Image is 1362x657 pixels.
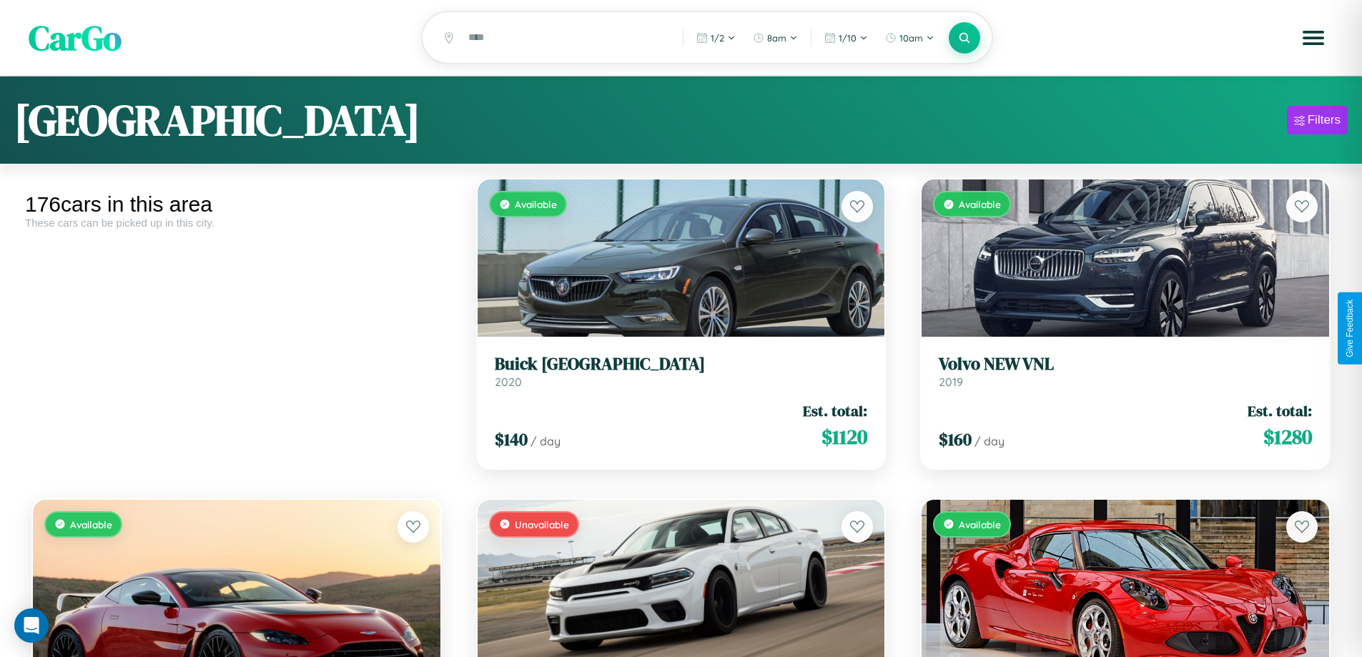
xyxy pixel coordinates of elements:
span: / day [974,434,1005,448]
span: $ 1280 [1263,423,1312,451]
button: 10am [878,26,942,49]
a: Buick [GEOGRAPHIC_DATA]2020 [495,354,868,389]
div: Filters [1308,113,1341,127]
span: / day [531,434,561,448]
span: Available [515,198,557,210]
span: 2019 [939,375,963,389]
span: Available [959,198,1001,210]
span: Available [70,518,112,530]
span: CarGo [29,14,122,61]
div: Give Feedback [1345,300,1355,357]
span: $ 1120 [821,423,867,451]
span: 1 / 2 [711,32,724,44]
button: 1/2 [689,26,743,49]
button: Filters [1287,106,1348,134]
h1: [GEOGRAPHIC_DATA] [14,91,420,149]
h3: Buick [GEOGRAPHIC_DATA] [495,354,868,375]
span: 10am [899,32,923,44]
span: $ 160 [939,428,972,451]
span: Est. total: [1248,400,1312,421]
button: 8am [746,26,805,49]
button: Open menu [1293,18,1333,58]
span: 1 / 10 [839,32,857,44]
div: These cars can be picked up in this city. [25,217,448,229]
h3: Volvo NEW VNL [939,354,1312,375]
span: Unavailable [515,518,569,530]
span: Est. total: [803,400,867,421]
span: Available [959,518,1001,530]
a: Volvo NEW VNL2019 [939,354,1312,389]
button: 1/10 [817,26,875,49]
span: 8am [767,32,786,44]
span: 2020 [495,375,522,389]
span: $ 140 [495,428,528,451]
div: Open Intercom Messenger [14,608,49,643]
div: 176 cars in this area [25,192,448,217]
